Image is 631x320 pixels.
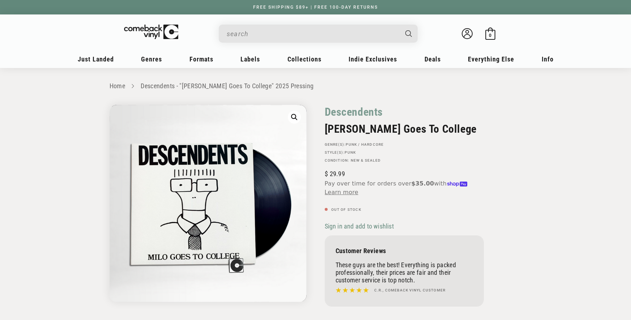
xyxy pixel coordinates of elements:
[468,55,514,63] span: Everything Else
[325,150,484,155] p: STYLE(S):
[325,170,328,178] span: $
[227,26,398,41] input: search
[336,261,473,284] p: These guys are the best! Everything is packed professionally, their prices are fair and their cus...
[219,25,418,43] div: Search
[325,158,484,163] p: Condition: New & Sealed
[325,222,396,230] button: Sign in and add to wishlist
[374,287,446,293] h4: C.R., Comeback Vinyl customer
[141,55,162,63] span: Genres
[325,208,484,212] p: Out of stock
[189,55,213,63] span: Formats
[346,142,384,146] a: Punk / Hardcore
[425,55,441,63] span: Deals
[345,150,356,154] a: Punk
[349,55,397,63] span: Indie Exclusives
[287,55,321,63] span: Collections
[542,55,554,63] span: Info
[246,5,385,10] a: FREE SHIPPING $89+ | FREE 100-DAY RETURNS
[336,286,369,295] img: star5.svg
[325,222,394,230] span: Sign in and add to wishlist
[325,123,484,135] h2: [PERSON_NAME] Goes To College
[78,55,114,63] span: Just Landed
[336,247,473,255] p: Customer Reviews
[240,55,260,63] span: Labels
[325,170,345,178] span: 29.99
[110,81,522,91] nav: breadcrumbs
[399,25,418,43] button: Search
[110,82,125,90] a: Home
[325,142,484,147] p: GENRE(S):
[141,82,314,90] a: Descendents - "[PERSON_NAME] Goes To College" 2025 Pressing
[489,33,491,38] span: 0
[325,105,383,119] a: Descendents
